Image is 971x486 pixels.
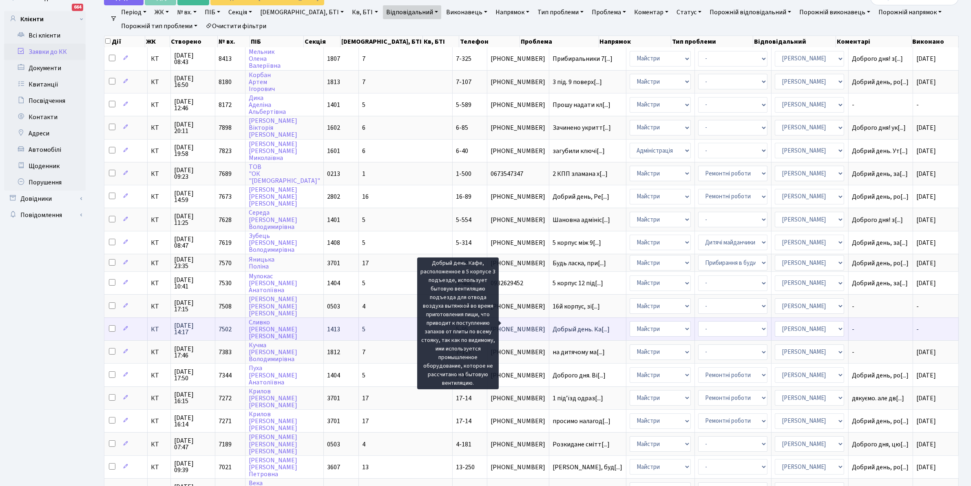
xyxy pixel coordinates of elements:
span: КТ [151,148,167,154]
span: [PHONE_NUMBER] [491,55,545,62]
span: 7689 [219,169,232,178]
span: 0503 [327,440,340,449]
th: Секція [304,36,340,47]
span: 3701 [327,394,340,403]
span: 1404 [327,279,340,288]
a: Крилов[PERSON_NAME][PERSON_NAME] [249,387,297,410]
span: 1 [362,169,365,178]
span: 7-107 [456,78,471,87]
a: Документи [4,60,86,76]
a: МельникОленаВалеріївна [249,47,281,70]
a: Адреси [4,125,86,142]
span: [DATE] 19:58 [174,144,212,157]
span: 5 [362,100,365,109]
span: КТ [151,102,167,108]
span: 7823 [219,146,232,155]
a: Повідомлення [4,207,86,223]
span: [DATE] 08:43 [174,52,212,65]
span: КТ [151,326,167,333]
span: [DATE] [916,238,936,247]
span: 0503 [327,302,340,311]
span: Доброго дня! з[...] [852,54,903,63]
th: Проблема [520,36,599,47]
a: ТОВ"ОК"[DEMOGRAPHIC_DATA]" [249,162,320,185]
span: Добрый день. Ка[...] [553,325,610,334]
span: 16й корпус, зі[...] [553,302,600,311]
span: КТ [151,464,167,470]
span: 1601 [327,146,340,155]
a: Порушення [4,174,86,191]
span: 4 [362,440,365,449]
span: [DATE] 16:15 [174,391,212,404]
a: Квитанції [4,76,86,93]
span: КТ [151,441,167,448]
span: [DATE] [916,394,936,403]
span: [PHONE_NUMBER] [491,240,545,246]
span: КТ [151,303,167,310]
span: [DATE] [916,215,936,224]
a: Пуха[PERSON_NAME]Анатоліївна [249,364,297,387]
span: 5-554 [456,215,471,224]
span: [PHONE_NUMBER] [491,102,545,108]
a: Статус [673,5,705,19]
span: - [852,102,910,108]
span: 3701 [327,259,340,268]
span: КТ [151,171,167,177]
span: 8413 [219,54,232,63]
th: Відповідальний [753,36,836,47]
span: 5 [362,238,365,247]
span: КТ [151,55,167,62]
span: 2 КПП зламана х[...] [553,169,608,178]
span: 5 корпус 12 під[...] [553,279,603,288]
span: Добрий день, ро[...] [852,259,909,268]
a: [DEMOGRAPHIC_DATA], БТІ [257,5,347,19]
th: Телефон [459,36,520,47]
span: 7-325 [456,54,471,63]
span: 1813 [327,78,340,87]
a: Заявки до КК [4,44,86,60]
span: 5-314 [456,238,471,247]
span: [DATE] 14:17 [174,322,212,335]
span: 17-14 [456,394,471,403]
a: Клієнти [4,11,86,27]
a: Напрямок [492,5,533,19]
span: 2802 [327,192,340,201]
a: Кв, БТІ [349,5,381,19]
span: - [916,325,919,334]
span: [PHONE_NUMBER] [491,148,545,154]
span: 7530 [219,279,232,288]
span: 3701 [327,417,340,426]
span: [DATE] 17:46 [174,346,212,359]
span: [DATE] [916,146,936,155]
span: Добрий день, ро[...] [852,417,909,426]
span: [PHONE_NUMBER] [491,124,545,131]
span: 0213 [327,169,340,178]
a: Кучма[PERSON_NAME]Володимирівна [249,341,297,364]
span: [DATE] 17:15 [174,300,212,313]
span: [DATE] [916,279,936,288]
span: - [852,303,910,310]
span: 5 [362,215,365,224]
span: 7508 [219,302,232,311]
span: 1 підʼїзд одраз[...] [553,394,603,403]
a: Посвідчення [4,93,86,109]
span: 8172 [219,100,232,109]
span: [PHONE_NUMBER] [491,326,545,333]
span: [DATE] [916,463,936,472]
span: [PHONE_NUMBER] [491,395,545,402]
a: Очистити фільтри [202,19,270,33]
span: Будь ласка, при[...] [553,259,606,268]
a: [PERSON_NAME]Вікторія[PERSON_NAME] [249,116,297,139]
span: КТ [151,395,167,402]
span: 4 [362,302,365,311]
span: [DATE] 14:59 [174,190,212,203]
span: КТ [151,372,167,379]
span: 7619 [219,238,232,247]
span: 17 [362,394,369,403]
span: [DATE] 16:14 [174,415,212,428]
th: Створено [170,36,218,47]
a: [PERSON_NAME][PERSON_NAME][PERSON_NAME] [249,295,297,318]
span: Розкидане смітт[...] [553,440,610,449]
div: 664 [72,4,83,11]
span: Добрий день, Ре[...] [553,192,609,201]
